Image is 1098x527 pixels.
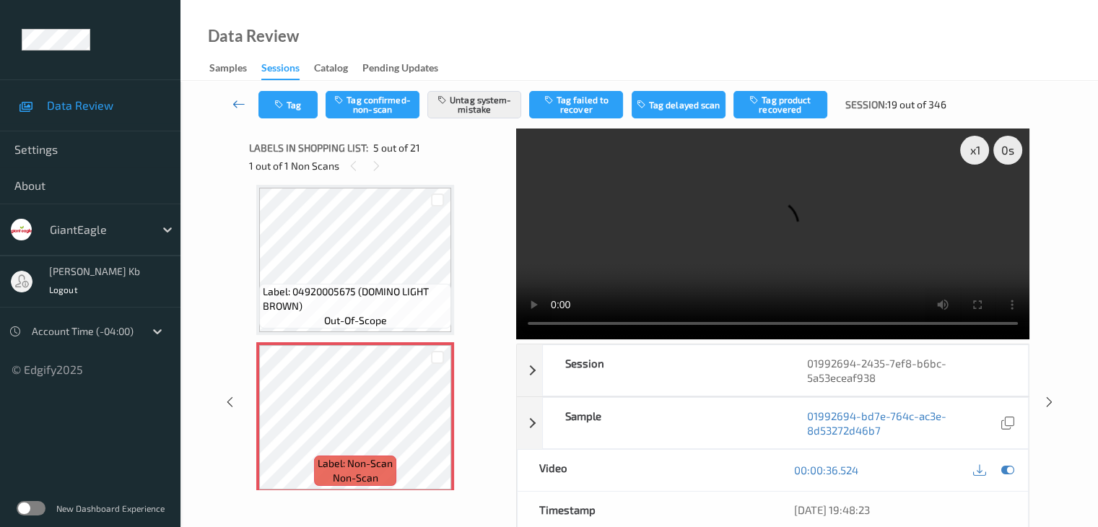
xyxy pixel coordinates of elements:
[258,91,318,118] button: Tag
[543,398,785,448] div: Sample
[518,450,773,491] div: Video
[427,91,521,118] button: Untag system-mistake
[326,91,419,118] button: Tag confirmed-non-scan
[993,136,1022,165] div: 0 s
[208,29,299,43] div: Data Review
[261,61,300,80] div: Sessions
[632,91,726,118] button: Tag delayed scan
[318,456,393,471] span: Label: Non-Scan
[249,141,368,155] span: Labels in shopping list:
[529,91,623,118] button: Tag failed to recover
[209,58,261,79] a: Samples
[209,61,247,79] div: Samples
[794,502,1006,517] div: [DATE] 19:48:23
[333,471,378,485] span: non-scan
[362,61,438,79] div: Pending Updates
[362,58,453,79] a: Pending Updates
[960,136,989,165] div: x 1
[314,61,348,79] div: Catalog
[249,157,506,175] div: 1 out of 1 Non Scans
[887,97,946,112] span: 19 out of 346
[543,345,785,396] div: Session
[324,313,387,328] span: out-of-scope
[261,58,314,80] a: Sessions
[263,284,448,313] span: Label: 04920005675 (DOMINO LIGHT BROWN)
[517,397,1029,449] div: Sample01992694-bd7e-764c-ac3e-8d53272d46b7
[785,345,1028,396] div: 01992694-2435-7ef8-b6bc-5a53eceaf938
[517,344,1029,396] div: Session01992694-2435-7ef8-b6bc-5a53eceaf938
[373,141,420,155] span: 5 out of 21
[845,97,887,112] span: Session:
[807,409,998,437] a: 01992694-bd7e-764c-ac3e-8d53272d46b7
[794,463,858,477] a: 00:00:36.524
[314,58,362,79] a: Catalog
[733,91,827,118] button: Tag product recovered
